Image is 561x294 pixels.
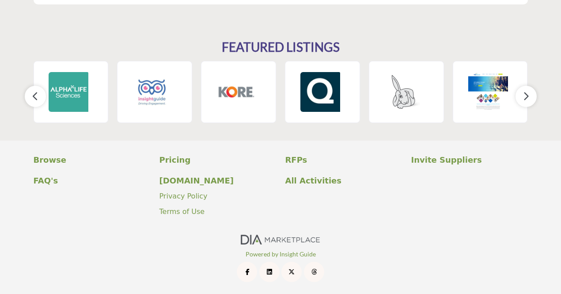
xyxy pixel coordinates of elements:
[384,72,424,112] img: Schlafender Hase
[222,40,340,55] h2: FEATURED LISTINGS
[49,72,88,112] img: AlphaLife Sciences
[241,235,320,244] img: No Site Logo
[300,72,340,112] img: Qinecsa Solutions
[34,175,150,187] a: FAQ's
[281,262,302,282] a: Twitter Link
[34,154,150,166] a: Browse
[159,154,276,166] a: Pricing
[304,262,324,282] a: Threads Link
[237,262,257,282] a: Facebook Link
[159,175,276,187] a: [DOMAIN_NAME]
[411,154,528,166] a: Invite Suppliers
[133,72,172,112] img: Insight Guide
[216,72,256,112] img: KORE Connected Health
[159,207,205,216] a: Terms of Use
[285,175,402,187] a: All Activities
[468,72,508,112] img: TrialAssure
[159,192,208,200] a: Privacy Policy
[285,154,402,166] a: RFPs
[259,262,280,282] a: LinkedIn Link
[246,250,316,258] a: Powered by Insight Guide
